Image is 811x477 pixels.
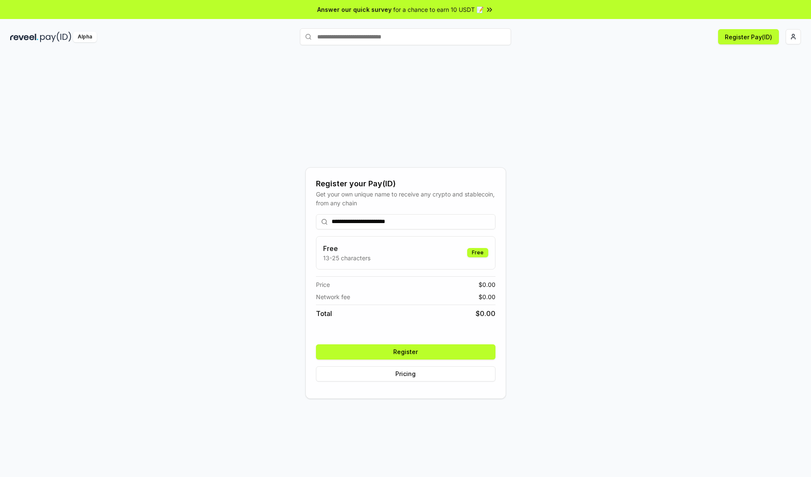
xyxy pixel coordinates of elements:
[73,32,97,42] div: Alpha
[393,5,484,14] span: for a chance to earn 10 USDT 📝
[316,308,332,319] span: Total
[316,292,350,301] span: Network fee
[467,248,488,257] div: Free
[40,32,71,42] img: pay_id
[10,32,38,42] img: reveel_dark
[316,178,495,190] div: Register your Pay(ID)
[316,190,495,207] div: Get your own unique name to receive any crypto and stablecoin, from any chain
[323,243,370,253] h3: Free
[323,253,370,262] p: 13-25 characters
[479,280,495,289] span: $ 0.00
[316,280,330,289] span: Price
[316,344,495,360] button: Register
[316,366,495,382] button: Pricing
[317,5,392,14] span: Answer our quick survey
[479,292,495,301] span: $ 0.00
[718,29,779,44] button: Register Pay(ID)
[476,308,495,319] span: $ 0.00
